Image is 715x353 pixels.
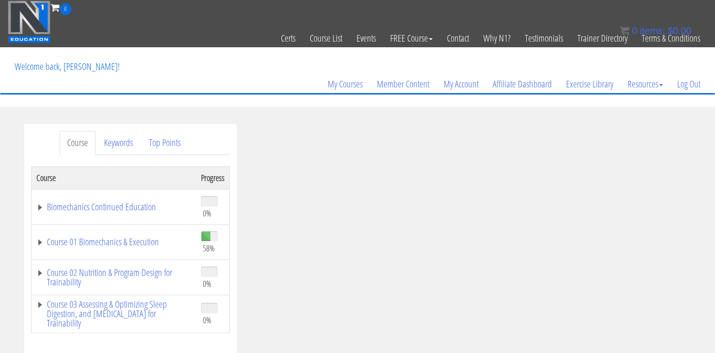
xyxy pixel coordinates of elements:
a: Keywords [96,131,140,155]
a: Testimonials [518,15,570,61]
a: Why N1? [476,15,518,61]
a: Log Out [670,61,707,107]
th: Course [32,166,197,189]
a: Top Points [141,131,188,155]
img: icon11.png [620,26,629,35]
a: Exercise Library [559,61,620,107]
a: Biomechanics Continued Education [36,202,192,212]
a: Certs [274,15,303,61]
a: Events [349,15,383,61]
span: 0 [60,3,71,15]
span: 0% [203,315,211,325]
img: n1-education [8,0,51,43]
span: 0% [203,208,211,218]
span: 58% [203,243,215,253]
a: Affiliate Dashboard [486,61,559,107]
span: $ [668,26,673,36]
a: Trainer Directory [570,15,635,61]
a: Resources [620,61,670,107]
a: Course [60,131,96,155]
a: Course 02 Nutrition & Program Design for Trainability [36,268,192,287]
a: Course 03 Assessing & Optimizing Sleep Digestion, and [MEDICAL_DATA] for Trainability [36,300,192,328]
a: Course 01 Biomechanics & Execution [36,237,192,247]
a: My Courses [321,61,370,107]
a: Contact [440,15,476,61]
a: 0 [51,1,71,14]
a: My Account [436,61,486,107]
a: Terms & Conditions [635,15,707,61]
p: Welcome back, [PERSON_NAME]! [8,48,127,86]
a: 0 items: $0.00 [620,26,691,36]
a: FREE Course [383,15,440,61]
a: Course List [303,15,349,61]
a: Member Content [370,61,436,107]
span: 0 [632,26,637,36]
span: items: [640,26,665,36]
span: 0% [203,278,211,289]
bdi: 0.00 [668,26,691,36]
th: Progress [196,166,230,189]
